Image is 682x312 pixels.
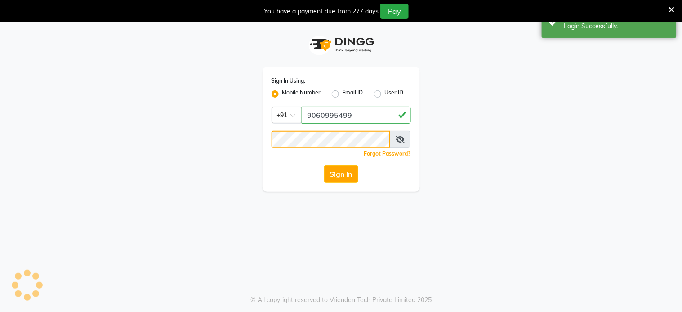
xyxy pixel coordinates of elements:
input: Username [302,107,411,124]
button: Pay [380,4,409,19]
div: Login Successfully. [564,22,670,31]
a: Forgot Password? [364,150,411,157]
label: Email ID [343,89,363,99]
label: Sign In Using: [272,77,306,85]
label: User ID [385,89,404,99]
img: logo1.svg [305,31,377,58]
label: Mobile Number [282,89,321,99]
input: Username [272,131,391,148]
button: Sign In [324,165,358,183]
div: You have a payment due from 277 days [264,7,379,16]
